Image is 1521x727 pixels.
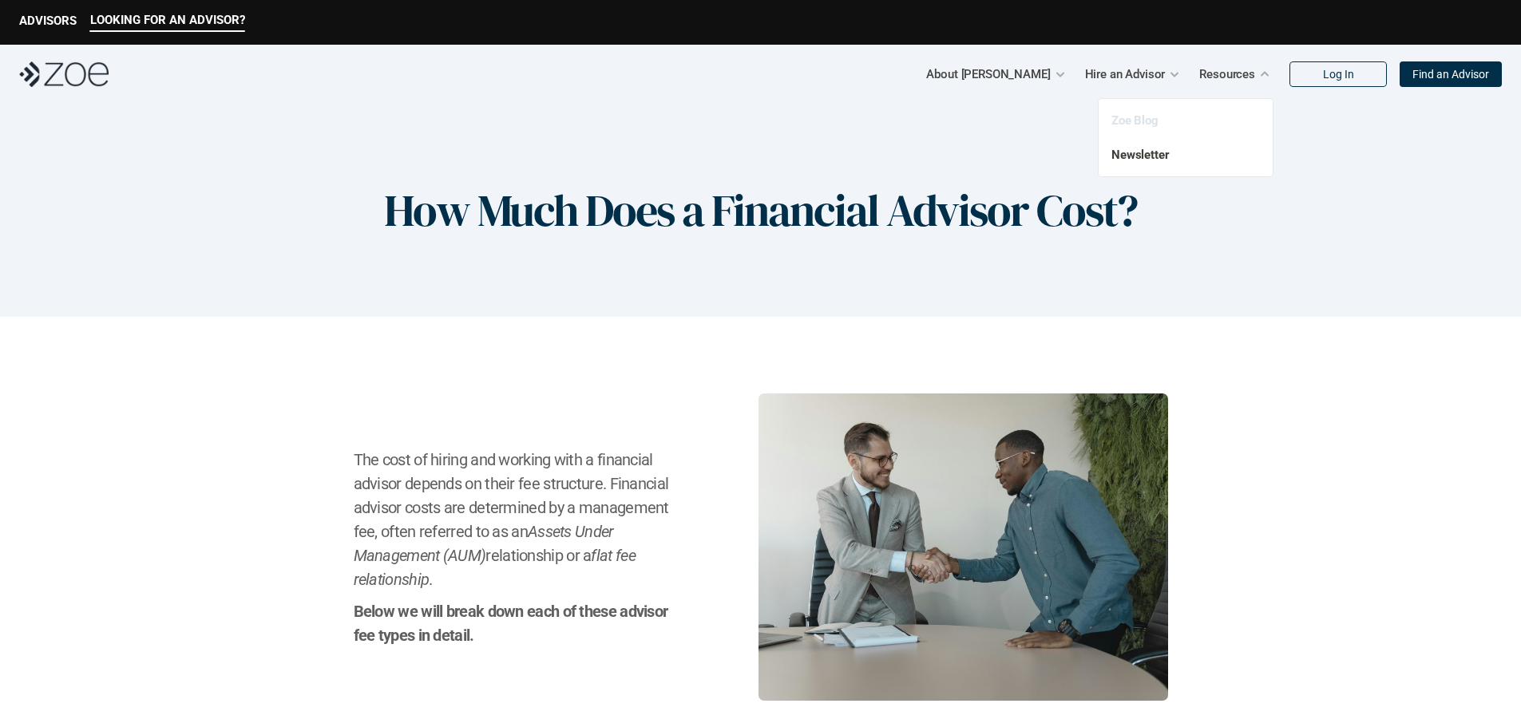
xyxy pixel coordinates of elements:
em: Assets Under Management (AUM) [354,522,617,565]
a: Newsletter [1111,148,1170,162]
h1: How Much Does a Financial Advisor Cost? [384,184,1137,237]
h2: The cost of hiring and working with a financial advisor depends on their fee structure. Financial... [354,448,679,591]
p: Resources [1199,62,1255,86]
p: About [PERSON_NAME] [926,62,1050,86]
p: Log In [1323,68,1354,81]
p: Find an Advisor [1412,68,1489,81]
a: Log In [1289,61,1387,87]
a: Zoe Blog [1111,113,1159,128]
a: Find an Advisor [1400,61,1502,87]
p: LOOKING FOR AN ADVISOR? [90,13,245,27]
p: Hire an Advisor [1085,62,1166,86]
h2: Below we will break down each of these advisor fee types in detail. [354,599,679,647]
p: ADVISORS [19,14,77,28]
em: flat fee relationship [354,546,640,589]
